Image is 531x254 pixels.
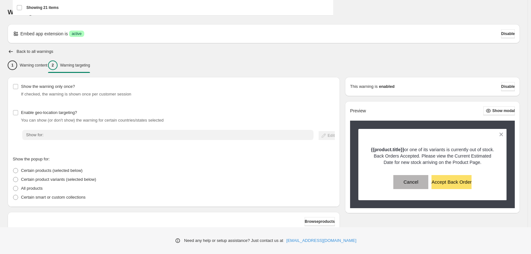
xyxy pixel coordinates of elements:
[369,146,496,166] p: or one of its variants is currently out of stock. Back Orders Accepted. Please view the Current E...
[431,175,472,189] button: Accept Back Order
[17,49,53,54] h2: Back to all warnings
[21,168,83,173] span: Certain products (selected below)
[26,132,44,137] span: Show for:
[60,63,90,68] p: Warning targeting
[26,5,59,10] span: Showing 21 items
[21,194,86,201] p: Certain smart or custom collections
[48,59,90,72] button: 2Warning targeting
[371,147,404,152] strong: {{product.title}}
[21,185,43,192] p: All products
[492,108,515,113] span: Show modal
[350,108,366,114] h2: Preview
[350,83,378,90] p: This warning is
[21,84,75,89] span: Show the warning only once?
[48,60,58,70] div: 2
[483,106,515,115] button: Show modal
[21,92,131,96] span: If checked, the warning is shown once per customer session
[501,31,515,36] span: Disable
[501,84,515,89] span: Disable
[72,31,81,36] span: active
[305,219,335,224] span: Browse products
[501,29,515,38] button: Disable
[21,177,96,182] span: Certain product variants (selected below)
[379,83,395,90] strong: enabled
[21,118,164,123] span: You can show (or don't show) the warning for certain countries/states selected
[305,217,335,226] button: Browseproducts
[13,157,50,161] span: Show the popup for:
[8,9,36,16] span: Warnings
[393,175,428,189] button: Cancel
[8,59,47,72] button: 1Warning content
[8,60,17,70] div: 1
[286,237,356,244] a: [EMAIL_ADDRESS][DOMAIN_NAME]
[501,82,515,91] button: Disable
[21,110,77,115] span: Enable geo-location targeting?
[20,31,68,37] p: Embed app extension is
[20,63,47,68] p: Warning content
